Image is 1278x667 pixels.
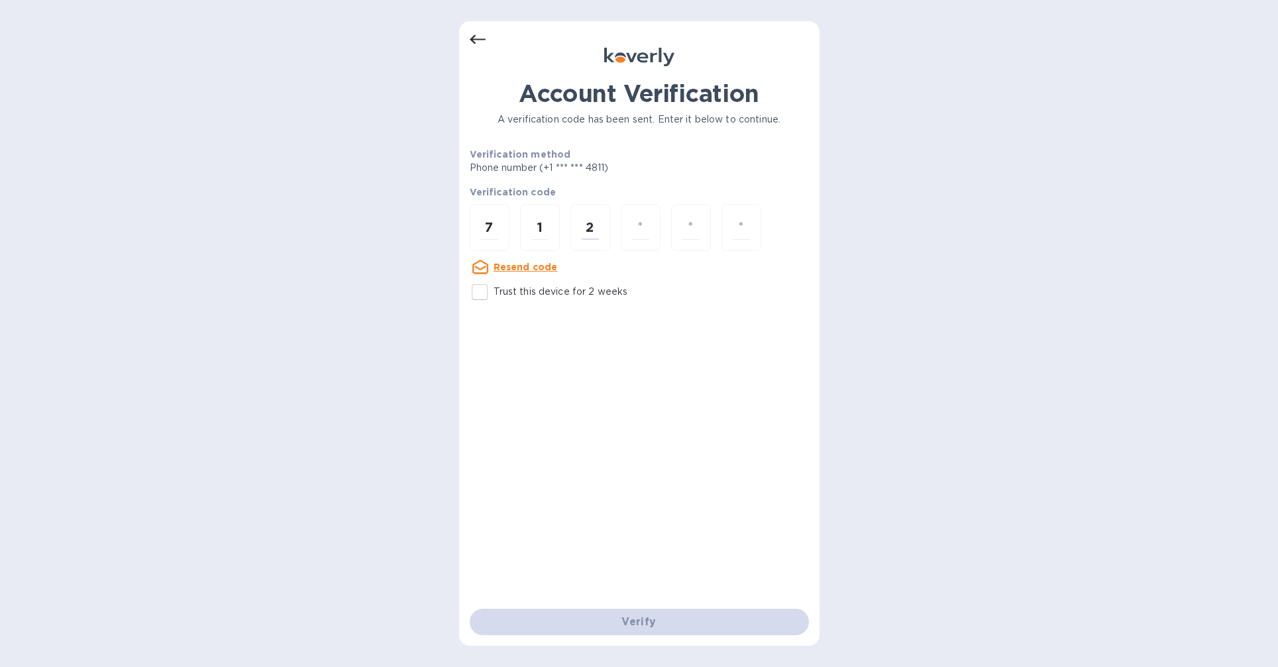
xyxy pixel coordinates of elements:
p: Phone number (+1 *** *** 4811) [470,161,710,175]
h1: Account Verification [470,79,809,107]
u: Resend code [494,262,558,272]
p: Trust this device for 2 weeks [494,285,628,299]
p: Verification code [470,185,809,199]
p: A verification code has been sent. Enter it below to continue. [470,113,809,127]
b: Verification method [470,149,571,160]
